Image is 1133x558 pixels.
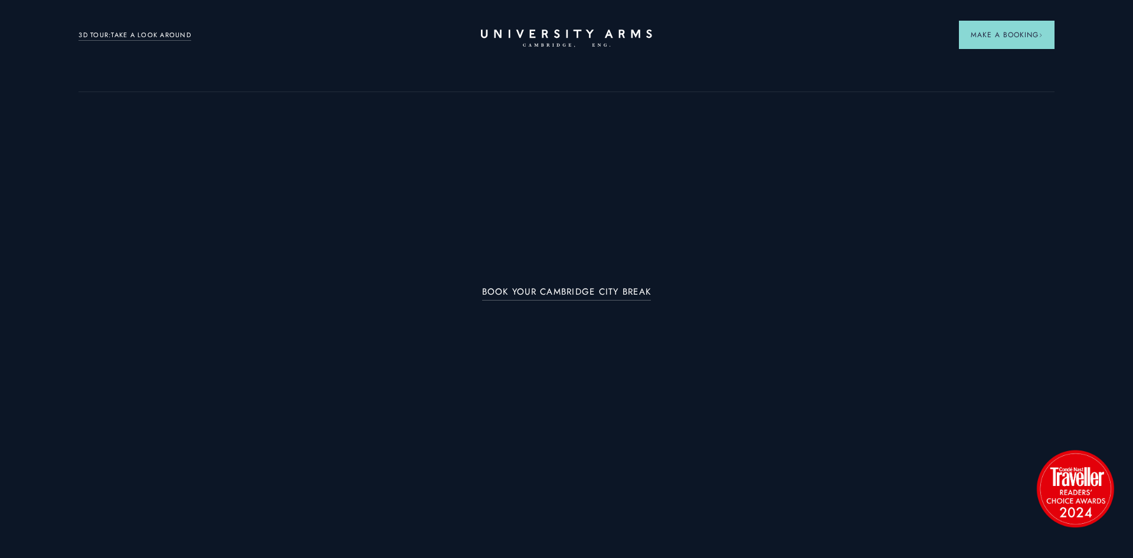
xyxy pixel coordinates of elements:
[482,287,651,301] a: BOOK YOUR CAMBRIDGE CITY BREAK
[1039,33,1043,37] img: Arrow icon
[481,30,652,48] a: Home
[971,30,1043,40] span: Make a Booking
[78,30,191,41] a: 3D TOUR:TAKE A LOOK AROUND
[959,21,1055,49] button: Make a BookingArrow icon
[1031,444,1119,533] img: image-2524eff8f0c5d55edbf694693304c4387916dea5-1501x1501-png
